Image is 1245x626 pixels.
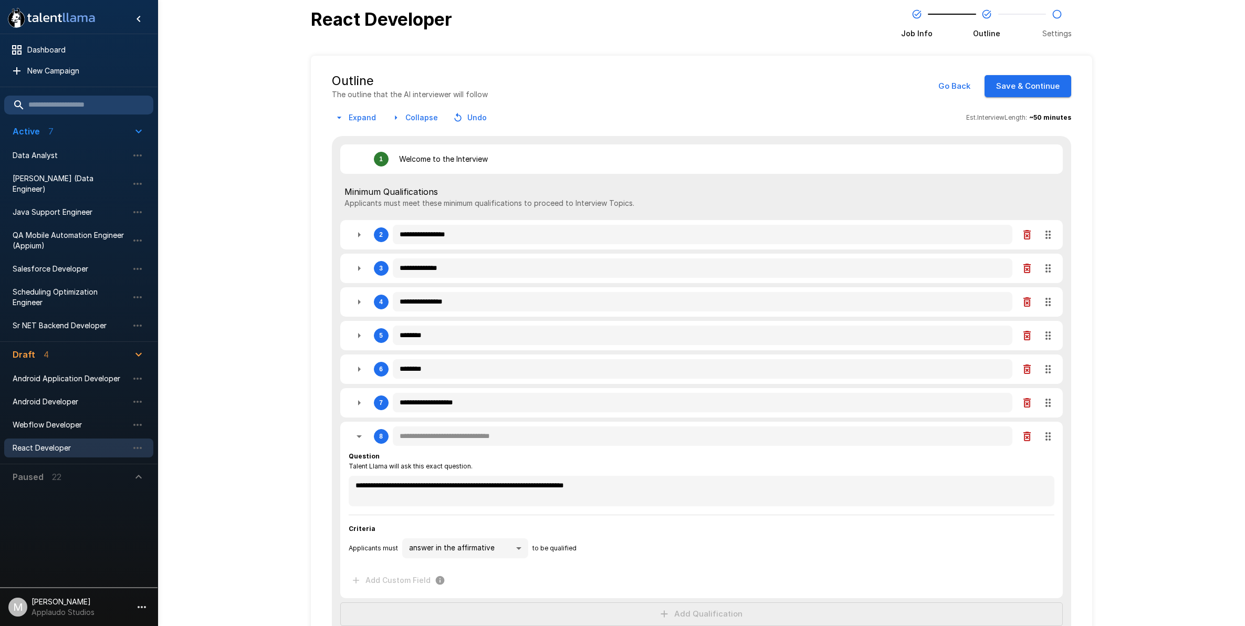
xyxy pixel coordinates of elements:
span: Outline [973,28,1000,39]
span: Settings [1042,28,1072,39]
button: Undo [451,108,491,128]
div: 2 [379,231,383,238]
p: Applicants must meet these minimum qualifications to proceed to Interview Topics. [344,198,1059,208]
span: Applicants must [349,543,398,554]
b: React Developer [311,8,452,30]
span: Minimum Qualifications [344,185,1059,198]
button: Go Back [933,75,976,97]
b: Criteria [349,525,375,533]
span: Est. Interview Length: [966,112,1027,123]
div: 3 [340,254,1063,283]
b: ~ 50 minutes [1029,113,1071,121]
div: 4 [379,298,383,306]
h5: Outline [332,72,488,89]
div: answer in the affirmative [402,538,528,558]
p: Welcome to the Interview [399,154,488,164]
div: 1 [379,155,383,163]
div: 5 [340,321,1063,350]
span: to be qualified [532,543,577,554]
div: 6 [379,366,383,373]
p: The outline that the AI interviewer will follow [332,89,488,100]
div: 3 [379,265,383,272]
div: 2 [340,220,1063,249]
div: 6 [340,354,1063,384]
div: 4 [340,287,1063,317]
div: 8 [379,433,383,440]
span: Job Info [901,28,933,39]
div: 5 [379,332,383,339]
button: Collapse [389,108,442,128]
b: Question [349,452,380,460]
button: Save & Continue [985,75,1071,97]
div: 7 [340,388,1063,418]
div: 7 [379,399,383,406]
button: Expand [332,108,380,128]
span: Talent Llama will ask this exact question. [349,461,473,472]
span: Custom fields allow you to automatically extract specific data from candidate responses. [349,571,449,590]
